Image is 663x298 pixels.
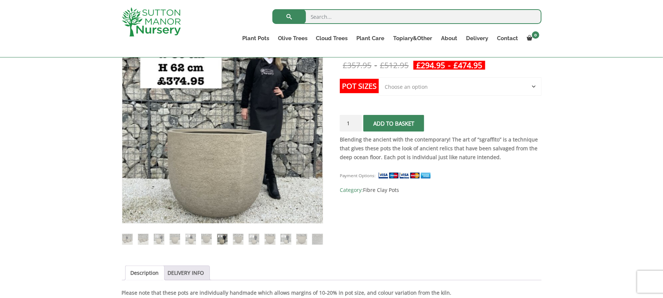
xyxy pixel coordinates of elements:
img: logo [122,7,181,36]
a: Cloud Trees [312,33,352,43]
ins: - [413,61,485,70]
img: The Egg Pot Fibre Clay Champagne Plant Pots - Image 8 [233,234,243,244]
bdi: 357.95 [343,60,371,70]
a: Description [131,266,159,280]
span: Category: [340,186,541,194]
a: About [437,33,462,43]
span: 0 [532,31,539,39]
label: Pot Sizes [340,79,379,93]
img: The Egg Pot Fibre Clay Champagne Plant Pots - Image 9 [249,234,259,244]
img: payment supported [378,172,433,179]
span: £ [416,60,421,70]
img: The Egg Pot Fibre Clay Champagne Plant Pots - Image 3 [154,234,164,244]
span: £ [343,60,347,70]
a: Plant Care [352,33,389,43]
span: £ [454,60,458,70]
bdi: 512.95 [380,60,409,70]
bdi: 474.95 [454,60,482,70]
span: £ [380,60,384,70]
strong: Please note that these pots are individually handmade which allows margins of 10-20% in pot size,... [122,289,452,296]
a: 0 [523,33,542,43]
input: Search... [272,9,542,24]
a: DELIVERY INFO [168,266,204,280]
img: The Egg Pot Fibre Clay Champagne Plant Pots - Image 10 [265,234,275,244]
img: The Egg Pot Fibre Clay Champagne Plant Pots - Image 6 [201,234,212,244]
strong: Blending the ancient with the contemporary! The art of “sgraffito” is a technique that gives thes... [340,136,538,161]
img: The Egg Pot Fibre Clay Champagne Plant Pots - Image 12 [296,234,307,244]
a: Topiary&Other [389,33,437,43]
img: The Egg Pot Fibre Clay Champagne Plant Pots - Image 5 [186,234,196,244]
a: Contact [493,33,523,43]
img: The Egg Pot Fibre Clay Champagne Plant Pots - Image 2 [138,234,148,244]
bdi: 294.95 [416,60,445,70]
small: Payment Options: [340,173,375,178]
img: The Egg Pot Fibre Clay Champagne Plant Pots - Image 11 [281,234,291,244]
img: The Egg Pot Fibre Clay Champagne Plant Pots - Image 13 [312,234,322,244]
a: Olive Trees [274,33,312,43]
img: The Egg Pot Fibre Clay Champagne Plant Pots [122,234,133,244]
img: The Egg Pot Fibre Clay Champagne Plant Pots - Image 7 [217,234,228,244]
a: Fibre Clay Pots [363,186,399,193]
img: The Egg Pot Fibre Clay Champagne Plant Pots - Image 4 [170,234,180,244]
del: - [340,61,412,70]
button: Add to basket [363,115,424,132]
input: Product quantity [340,115,362,132]
a: Plant Pots [238,33,274,43]
a: Delivery [462,33,493,43]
